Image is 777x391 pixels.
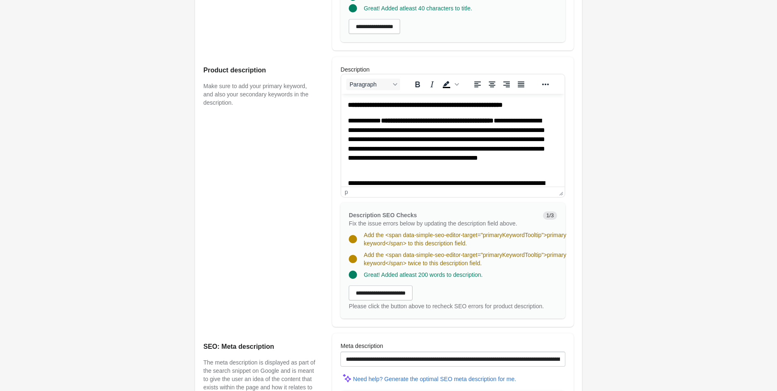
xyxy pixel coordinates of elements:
[364,252,566,266] span: Add the <span data-simple-seo-editor-target="primaryKeywordTooltip">primary keyword</span> twice ...
[353,376,516,382] div: Need help? Generate the optimal SEO meta description for me.
[350,372,519,386] button: Need help? Generate the optimal SEO meta description for me.
[346,79,400,90] button: Blocks
[203,65,316,75] h2: Product description
[364,5,472,12] span: Great! Added atleast 40 characters to title.
[364,271,483,278] span: Great! Added atleast 200 words to description.
[514,79,528,90] button: Justify
[471,79,485,90] button: Align left
[203,82,316,107] p: Make sure to add your primary keyword, and also your secondary keywords in the description.
[556,187,565,197] div: Press the Up and Down arrow keys to resize the editor.
[332,57,574,327] div: Description
[349,212,417,218] span: Description SEO Checks
[439,79,460,90] div: Background color
[340,342,383,350] label: Meta description
[485,79,499,90] button: Align center
[341,94,565,187] iframe: Rich Text Area
[350,81,390,88] span: Paragraph
[349,302,557,310] div: Please click the button above to recheck SEO errors for product description.
[364,232,566,247] span: Add the <span data-simple-seo-editor-target="primaryKeywordTooltip">primary keyword</span> to thi...
[7,7,217,353] body: Rich Text Area. Press ALT-0 for help.
[543,211,557,220] span: 1/3
[203,342,316,352] h2: SEO: Meta description
[499,79,514,90] button: Align right
[349,219,536,228] p: Fix the issue errors below by updating the description field above.
[340,372,353,384] img: MagicMinor-0c7ff6cd6e0e39933513fd390ee66b6c2ef63129d1617a7e6fa9320d2ce6cec8.svg
[425,79,439,90] button: Italic
[538,79,553,90] button: Reveal or hide additional toolbar items
[345,189,348,195] div: p
[410,79,425,90] button: Bold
